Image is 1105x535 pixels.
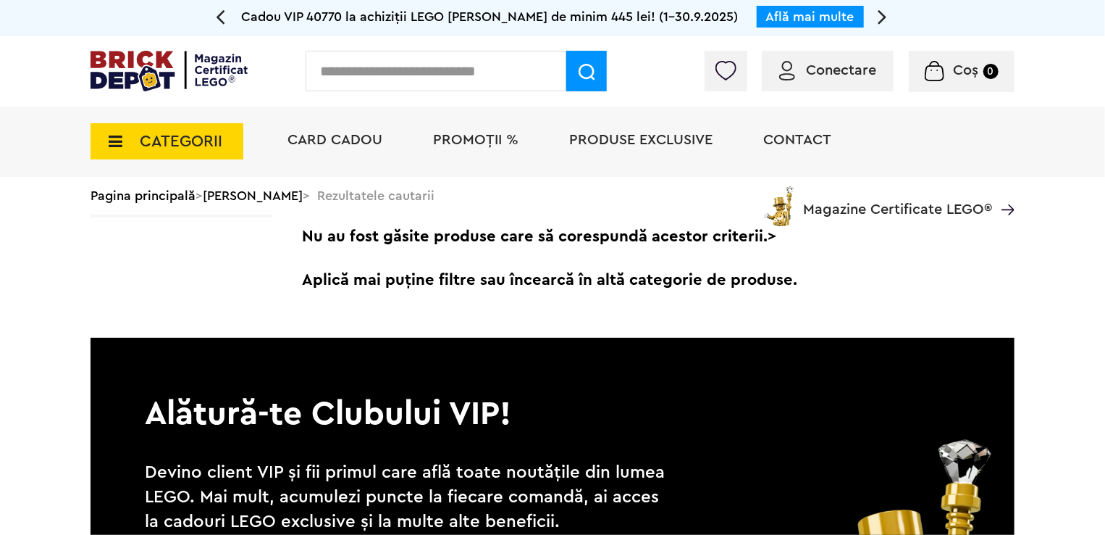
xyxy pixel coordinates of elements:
[806,63,876,78] span: Conectare
[433,133,518,147] a: PROMOȚII %
[992,183,1014,198] a: Magazine Certificate LEGO®
[766,10,854,23] a: Află mai multe
[569,133,713,147] a: Produse exclusive
[287,133,382,147] a: Card Cadou
[290,258,1014,302] span: Aplică mai puține filtre sau încearcă în altă categorie de produse.
[242,10,739,23] span: Cadou VIP 40770 la achiziții LEGO [PERSON_NAME] de minim 445 lei! (1-30.9.2025)
[779,63,876,78] a: Conectare
[954,63,979,78] span: Coș
[290,215,1014,258] span: Nu au fost găsite produse care să corespundă acestor criterii.>
[983,64,999,79] small: 0
[803,183,992,217] span: Magazine Certificate LEGO®
[91,338,1014,436] p: Alătură-te Clubului VIP!
[145,460,673,534] p: Devino client VIP și fii primul care află toate noutățile din lumea LEGO. Mai mult, acumulezi pun...
[763,133,831,147] a: Contact
[140,133,222,149] span: CATEGORII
